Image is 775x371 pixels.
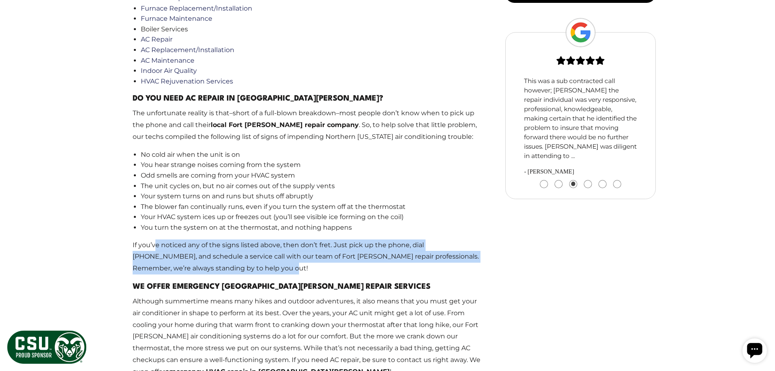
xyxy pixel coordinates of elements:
[141,149,482,160] li: No cold air when the unit is on
[565,18,596,47] img: Google Logo
[6,329,87,365] img: CSU Sponsor Badge
[141,67,197,75] a: Indoor Air Quality
[133,281,482,292] h3: We Offer Emergency [GEOGRAPHIC_DATA][PERSON_NAME] Repair Services
[141,202,482,212] li: The blower fan continually runs, even if you turn the system off at the thermostat
[520,40,641,177] div: slide 3
[524,167,637,176] span: - [PERSON_NAME]
[133,93,482,104] h3: Do You Need AC Repair In [GEOGRAPHIC_DATA][PERSON_NAME]?
[141,212,482,222] li: Your HVAC system ices up or freezes out (you’ll see visible ice forming on the coil)
[133,108,482,143] p: The unfortunate reality is that–short of a full-blown breakdown–most people don’t know when to pi...
[141,160,482,170] li: You hear strange noises coming from the system
[141,35,172,43] a: AC Repair
[141,170,482,181] li: Odd smells are coming from your HVAC system
[133,239,482,274] p: If you’ve noticed any of the signs listed above, then don’t fret. Just pick up the phone, dial [P...
[141,46,234,54] a: AC Replacement/Installation
[520,40,640,188] div: carousel
[141,15,212,22] a: Furnace Maintenance
[524,77,637,160] p: This was a sub contracted call however; [PERSON_NAME] the repair individual was very responsive, ...
[141,181,482,191] li: The unit cycles on, but no air comes out of the supply vents
[141,4,252,12] a: Furnace Replacement/Installation
[141,191,482,202] li: Your system turns on and runs but shuts off abruptly
[141,77,233,85] a: HVAC Rejuvenation Services
[3,3,28,28] div: Open chat widget
[141,222,482,233] li: You turn the system on at the thermostat, and nothing happens
[141,57,194,64] a: AC Maintenance
[211,121,359,129] strong: local Fort [PERSON_NAME] repair company
[141,24,482,35] li: Boiler Services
